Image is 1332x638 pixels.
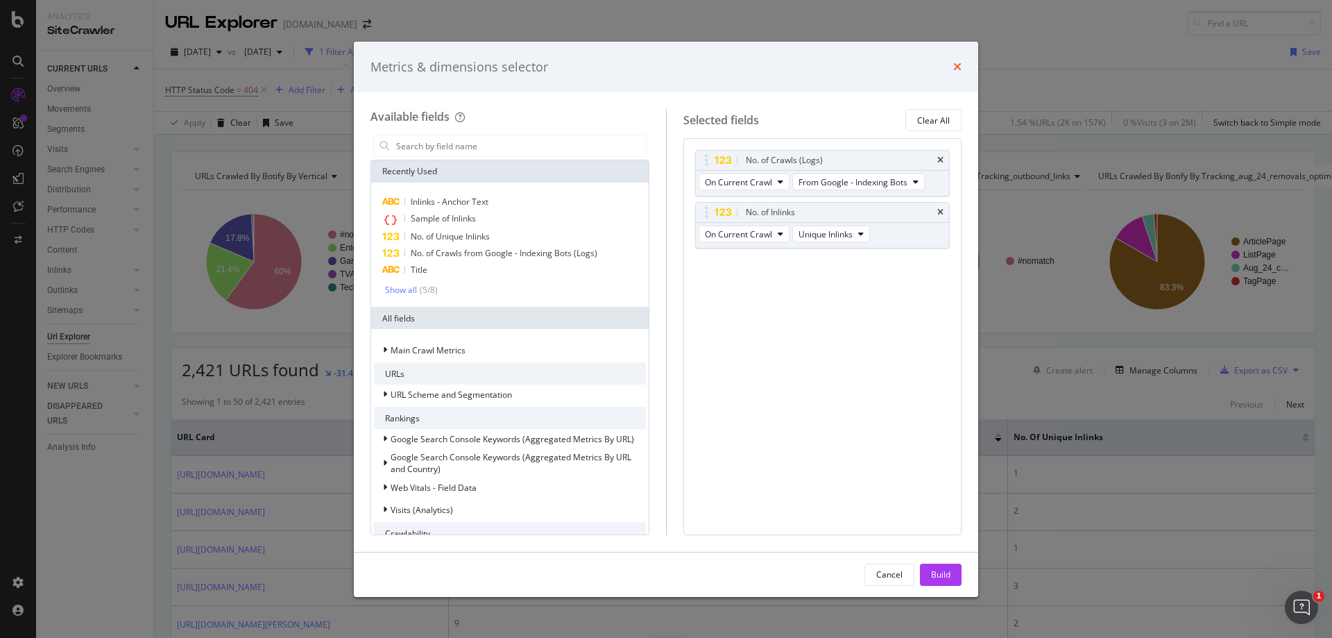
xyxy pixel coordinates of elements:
[683,112,759,128] div: Selected fields
[799,228,853,240] span: Unique Inlinks
[374,362,646,385] div: URLs
[920,564,962,586] button: Build
[354,42,978,597] div: modal
[411,264,427,276] span: Title
[411,196,488,208] span: Inlinks - Anchor Text
[699,226,789,242] button: On Current Crawl
[746,153,823,167] div: No. of Crawls (Logs)
[391,451,631,475] span: Google Search Console Keywords (Aggregated Metrics By URL and Country)
[391,344,466,356] span: Main Crawl Metrics
[385,285,417,295] div: Show all
[374,407,646,429] div: Rankings
[411,230,490,242] span: No. of Unique Inlinks
[705,176,772,188] span: On Current Crawl
[371,307,649,329] div: All fields
[905,109,962,131] button: Clear All
[391,433,634,445] span: Google Search Console Keywords (Aggregated Metrics By URL)
[395,135,646,156] input: Search by field name
[792,174,925,190] button: From Google - Indexing Bots
[931,569,950,580] div: Build
[699,174,789,190] button: On Current Crawl
[411,212,476,224] span: Sample of Inlinks
[953,58,962,76] div: times
[371,160,649,183] div: Recently Used
[937,156,943,165] div: times
[864,564,914,586] button: Cancel
[411,247,597,259] span: No. of Crawls from Google - Indexing Bots (Logs)
[937,208,943,217] div: times
[792,226,870,242] button: Unique Inlinks
[746,205,795,219] div: No. of Inlinks
[917,115,950,126] div: Clear All
[1313,591,1324,602] span: 1
[876,569,903,580] div: Cancel
[370,58,548,76] div: Metrics & dimensions selector
[417,284,438,296] div: ( 5 / 8 )
[695,150,950,196] div: No. of Crawls (Logs)timesOn Current CrawlFrom Google - Indexing Bots
[391,482,477,494] span: Web Vitals - Field Data
[799,176,907,188] span: From Google - Indexing Bots
[705,228,772,240] span: On Current Crawl
[374,522,646,544] div: Crawlability
[695,202,950,249] div: No. of InlinkstimesOn Current CrawlUnique Inlinks
[1285,591,1318,624] iframe: Intercom live chat
[391,389,512,401] span: URL Scheme and Segmentation
[370,109,450,124] div: Available fields
[391,504,453,516] span: Visits (Analytics)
